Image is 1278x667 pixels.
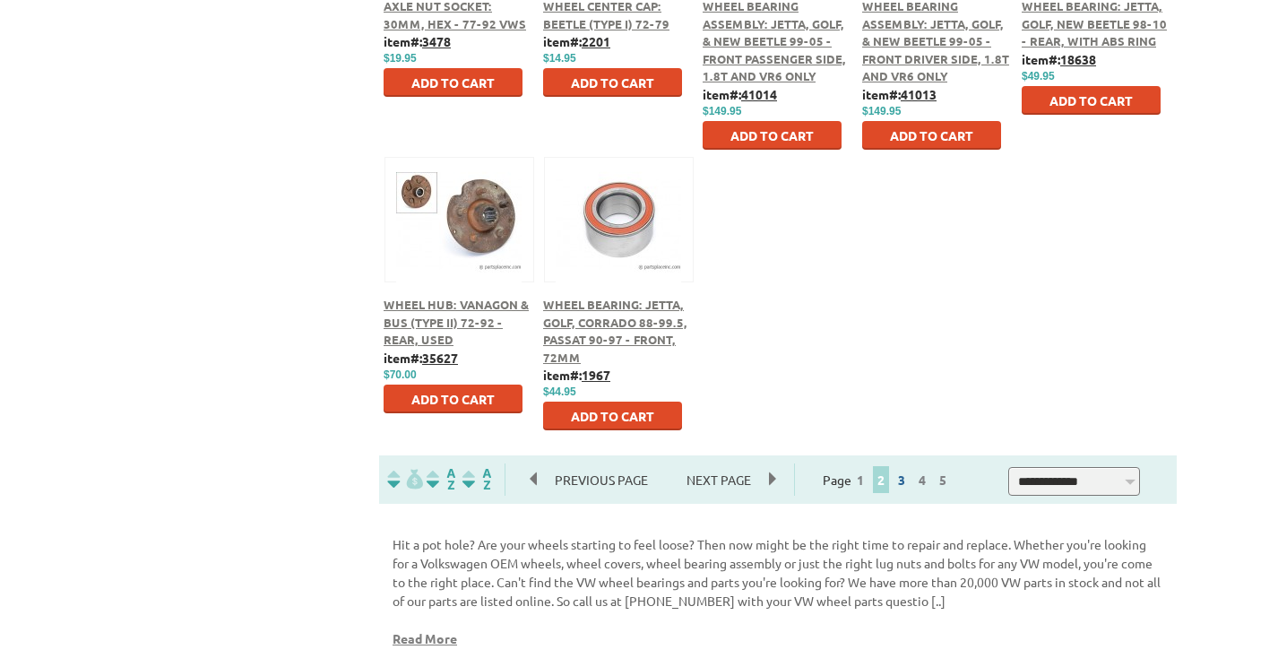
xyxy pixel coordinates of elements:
span: Add to Cart [730,127,814,143]
span: Previous Page [537,466,666,493]
span: Add to Cart [411,391,495,407]
span: Add to Cart [1049,92,1133,108]
u: 41014 [741,86,777,102]
b: item#: [543,33,610,49]
span: $70.00 [384,368,417,381]
b: item#: [862,86,937,102]
u: 35627 [422,350,458,366]
span: $44.95 [543,385,576,398]
span: Add to Cart [571,74,654,91]
a: 1 [852,472,868,488]
u: 3478 [422,33,451,49]
span: Next Page [669,466,769,493]
button: Add to Cart [1022,86,1161,115]
a: Next Page [669,472,769,488]
button: Add to Cart [384,68,522,97]
span: $19.95 [384,52,417,65]
a: Previous Page [531,472,669,488]
u: 18638 [1060,51,1096,67]
span: $49.95 [1022,70,1055,82]
img: Sort by Headline [423,469,459,489]
span: $149.95 [862,105,901,117]
p: Hit a pot hole? Are your wheels starting to feel loose? Then now might be the right time to repai... [393,535,1163,611]
span: Add to Cart [571,408,654,424]
button: Add to Cart [543,402,682,430]
b: item#: [384,33,451,49]
button: Add to Cart [543,68,682,97]
button: Add to Cart [862,121,1001,150]
u: 41013 [901,86,937,102]
a: Wheel Bearing: Jetta, Golf, Corrado 88-99.5, Passat 90-97 - Front, 72mm [543,297,687,365]
button: Add to Cart [703,121,842,150]
span: Add to Cart [890,127,973,143]
span: $14.95 [543,52,576,65]
img: filterpricelow.svg [387,469,423,489]
u: 2201 [582,33,610,49]
b: item#: [543,367,610,383]
img: Sort by Sales Rank [459,469,495,489]
b: item#: [384,350,458,366]
div: Page [794,463,980,496]
span: $149.95 [703,105,741,117]
span: 2 [873,466,889,493]
b: item#: [703,86,777,102]
span: Add to Cart [411,74,495,91]
a: 5 [935,472,951,488]
u: 1967 [582,367,610,383]
a: Read More [393,630,457,646]
a: Wheel Hub: Vanagon & Bus (Type II) 72-92 - Rear, USED [384,297,529,347]
b: item#: [1022,51,1096,67]
a: 4 [914,472,930,488]
a: 3 [894,472,910,488]
button: Add to Cart [384,385,522,413]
